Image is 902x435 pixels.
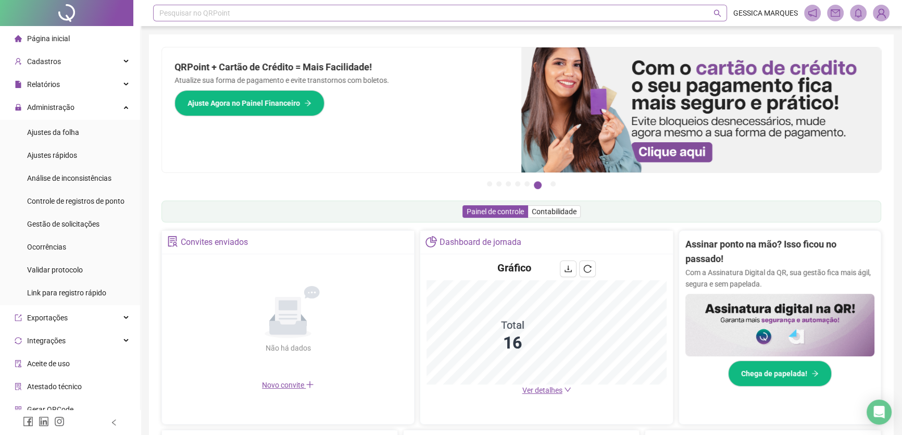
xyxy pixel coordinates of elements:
[506,181,511,187] button: 3
[110,419,118,426] span: left
[15,58,22,65] span: user-add
[181,233,248,251] div: Convites enviados
[583,265,592,273] span: reload
[685,237,874,267] h2: Assinar ponto na mão? Isso ficou no passado!
[27,174,111,182] span: Análise de inconsistências
[831,8,840,18] span: mail
[867,400,892,425] div: Open Intercom Messenger
[27,266,83,274] span: Validar protocolo
[15,35,22,42] span: home
[564,265,572,273] span: download
[440,233,521,251] div: Dashboard de jornada
[27,103,74,111] span: Administração
[808,8,817,18] span: notification
[39,416,49,427] span: linkedin
[564,386,571,393] span: down
[733,7,798,19] span: GESSICA MARQUES
[685,267,874,290] p: Com a Assinatura Digital da QR, sua gestão fica mais ágil, segura e sem papelada.
[27,405,73,414] span: Gerar QRCode
[811,370,819,377] span: arrow-right
[522,386,562,394] span: Ver detalhes
[27,80,60,89] span: Relatórios
[496,181,502,187] button: 2
[27,34,70,43] span: Página inicial
[23,416,33,427] span: facebook
[522,386,571,394] a: Ver detalhes down
[174,74,509,86] p: Atualize sua forma de pagamento e evite transtornos com boletos.
[532,207,577,216] span: Contabilidade
[27,289,106,297] span: Link para registro rápido
[27,359,70,368] span: Aceite de uso
[873,5,889,21] img: 84574
[15,314,22,321] span: export
[534,181,542,189] button: 6
[27,243,66,251] span: Ocorrências
[515,181,520,187] button: 4
[487,181,492,187] button: 1
[550,181,556,187] button: 7
[713,9,721,17] span: search
[15,104,22,111] span: lock
[741,368,807,379] span: Chega de papelada!
[524,181,530,187] button: 5
[27,337,66,345] span: Integrações
[27,197,124,205] span: Controle de registros de ponto
[15,383,22,390] span: solution
[174,90,324,116] button: Ajuste Agora no Painel Financeiro
[174,60,509,74] h2: QRPoint + Cartão de Crédito = Mais Facilidade!
[54,416,65,427] span: instagram
[187,97,300,109] span: Ajuste Agora no Painel Financeiro
[497,260,531,275] h4: Gráfico
[27,57,61,66] span: Cadastros
[854,8,863,18] span: bell
[27,220,99,228] span: Gestão de solicitações
[685,294,874,356] img: banner%2F02c71560-61a6-44d4-94b9-c8ab97240462.png
[27,382,82,391] span: Atestado técnico
[15,337,22,344] span: sync
[304,100,311,107] span: arrow-right
[425,236,436,247] span: pie-chart
[15,406,22,413] span: qrcode
[521,47,881,172] img: banner%2F75947b42-3b94-469c-a360-407c2d3115d7.png
[27,151,77,159] span: Ajustes rápidos
[728,361,832,387] button: Chega de papelada!
[467,207,524,216] span: Painel de controle
[27,128,79,136] span: Ajustes da folha
[27,314,68,322] span: Exportações
[240,342,336,354] div: Não há dados
[15,360,22,367] span: audit
[262,381,314,389] span: Novo convite
[15,81,22,88] span: file
[167,236,178,247] span: solution
[306,380,314,389] span: plus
